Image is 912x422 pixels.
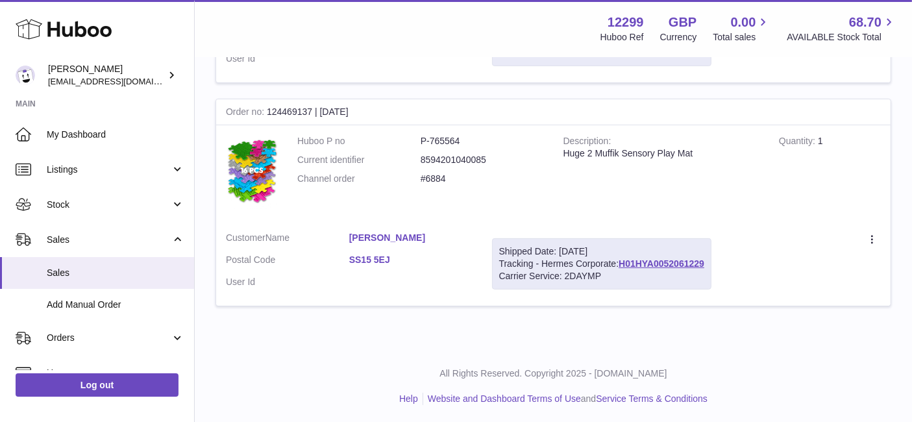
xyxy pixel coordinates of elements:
div: Carrier Service: 2DAYMP [499,270,704,282]
a: H01HYA0052061229 [619,258,704,269]
span: Add Manual Order [47,299,184,311]
div: Currency [660,31,697,43]
span: Total sales [713,31,770,43]
strong: Quantity [779,136,818,149]
div: Huboo Ref [600,31,644,43]
dd: #6884 [421,173,544,185]
a: Service Terms & Conditions [596,393,708,404]
span: Usage [47,367,184,379]
span: 0.00 [731,14,756,31]
span: 68.70 [849,14,881,31]
img: 122991684307213.jpg [226,135,278,209]
span: Listings [47,164,171,176]
span: Sales [47,267,184,279]
a: SS15 5EJ [349,254,473,266]
span: Sales [47,234,171,246]
dd: 8594201040085 [421,154,544,166]
div: 124469137 | [DATE] [216,99,891,125]
strong: Description [563,136,611,149]
div: [PERSON_NAME] [48,63,165,88]
a: 0.00 Total sales [713,14,770,43]
div: Huge 2 Muffik Sensory Play Mat [563,147,759,160]
span: Customer [226,232,265,243]
a: Website and Dashboard Terms of Use [428,393,581,404]
dt: Current identifier [297,154,421,166]
strong: 12299 [608,14,644,31]
p: All Rights Reserved. Copyright 2025 - [DOMAIN_NAME] [205,367,902,380]
div: Shipped Date: [DATE] [499,245,704,258]
span: AVAILABLE Stock Total [787,31,896,43]
a: [PERSON_NAME] [349,232,473,244]
span: Stock [47,199,171,211]
span: Orders [47,332,171,344]
dt: User Id [226,53,349,65]
dt: Postal Code [226,254,349,269]
img: internalAdmin-12299@internal.huboo.com [16,66,35,85]
a: Log out [16,373,179,397]
dt: Huboo P no [297,135,421,147]
td: 1 [769,125,891,222]
dt: User Id [226,276,349,288]
div: Tracking - Hermes Corporate: [492,238,711,290]
li: and [423,393,708,405]
span: My Dashboard [47,129,184,141]
a: Help [399,393,418,404]
strong: GBP [669,14,696,31]
a: 68.70 AVAILABLE Stock Total [787,14,896,43]
strong: Order no [226,106,267,120]
dt: Name [226,232,349,247]
dd: P-765564 [421,135,544,147]
span: [EMAIL_ADDRESS][DOMAIN_NAME] [48,76,191,86]
dt: Channel order [297,173,421,185]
